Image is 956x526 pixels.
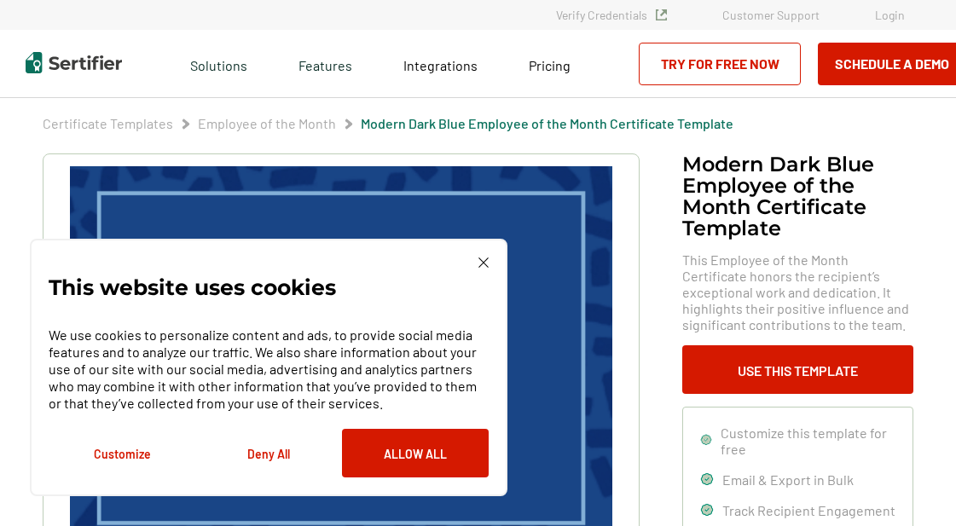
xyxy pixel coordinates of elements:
button: Allow All [342,429,489,477]
span: Email & Export in Bulk [722,471,854,488]
button: Deny All [195,429,342,477]
a: Certificate Templates [43,115,173,131]
a: Login [875,8,905,22]
img: Cookie Popup Close [478,257,489,268]
span: Pricing [529,57,571,73]
div: Breadcrumb [43,115,733,132]
h1: Modern Dark Blue Employee of the Month Certificate Template [682,153,913,239]
p: This website uses cookies [49,279,336,296]
a: Modern Dark Blue Employee of the Month Certificate Template [361,115,733,131]
span: Integrations [403,57,478,73]
button: Use This Template [682,345,913,394]
a: Pricing [529,53,571,74]
span: Track Recipient Engagement [722,502,895,518]
img: Verified [656,9,667,20]
a: Integrations [403,53,478,74]
span: Customize this template for free [721,425,895,457]
span: Modern Dark Blue Employee of the Month Certificate Template [361,115,733,132]
a: Verify Credentials [556,8,667,22]
a: Employee of the Month [198,115,336,131]
p: We use cookies to personalize content and ads, to provide social media features and to analyze ou... [49,327,489,412]
button: Customize [49,429,195,477]
a: Try for Free Now [639,43,801,85]
span: This Employee of the Month Certificate honors the recipient’s exceptional work and dedication. It... [682,251,913,332]
span: Features [298,53,352,74]
img: Sertifier | Digital Credentialing Platform [26,52,122,73]
span: Employee of the Month [198,115,336,132]
span: Solutions [190,53,247,74]
a: Customer Support [722,8,820,22]
span: Certificate Templates [43,115,173,132]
